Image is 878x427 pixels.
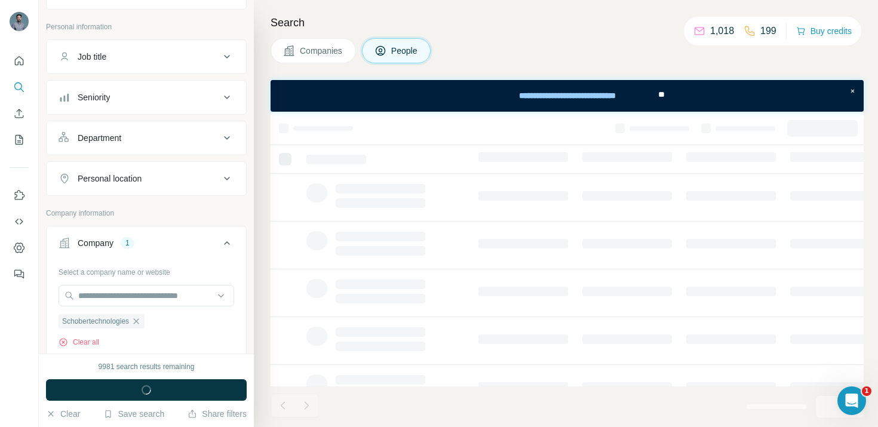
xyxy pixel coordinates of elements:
button: Search [10,76,29,98]
div: Seniority [78,91,110,103]
div: Job title [78,51,106,63]
span: 1 [862,386,871,396]
button: Use Surfe API [10,211,29,232]
iframe: Intercom live chat [837,386,866,415]
p: 1,018 [710,24,734,38]
img: Avatar [10,12,29,31]
button: Clear all [59,337,99,348]
button: Job title [47,42,246,71]
button: Share filters [188,408,247,420]
button: Personal location [47,164,246,193]
p: 199 [760,24,776,38]
button: Quick start [10,50,29,72]
button: My lists [10,129,29,150]
div: Company [78,237,113,249]
button: Dashboard [10,237,29,259]
button: Buy credits [796,23,852,39]
div: Personal location [78,173,142,185]
h4: Search [271,14,864,31]
button: Company1 [47,229,246,262]
p: Company information [46,208,247,219]
button: Feedback [10,263,29,285]
span: Schobertechnologies [62,316,129,327]
div: 9981 search results remaining [99,361,195,372]
button: Save search [103,408,164,420]
div: 1 [121,238,134,248]
span: People [391,45,419,57]
iframe: Banner [271,80,864,112]
button: Enrich CSV [10,103,29,124]
button: Department [47,124,246,152]
button: Use Surfe on LinkedIn [10,185,29,206]
button: Seniority [47,83,246,112]
div: Department [78,132,121,144]
p: Personal information [46,21,247,32]
div: Select a company name or website [59,262,234,278]
button: Clear [46,408,80,420]
span: Companies [300,45,343,57]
